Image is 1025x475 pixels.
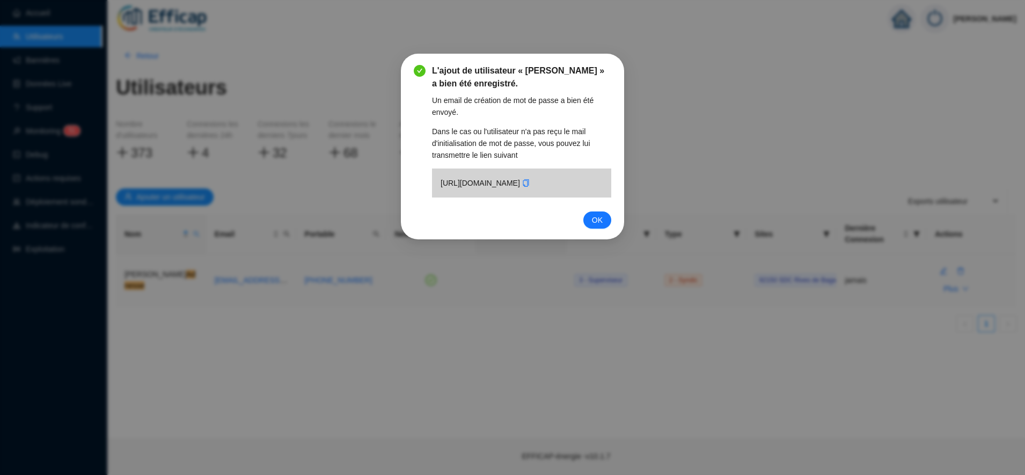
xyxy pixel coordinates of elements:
span: check-circle [414,65,426,77]
div: Dans le cas ou l'utilisateur n'a pas reçu le mail d'initialisation de mot de passe, vous pouvez l... [432,126,611,161]
span: OK [592,214,603,226]
span: copy [522,179,530,187]
button: OK [583,211,611,229]
span: L'ajout de utilisateur « [PERSON_NAME] » a bien été enregistré. [432,64,611,90]
div: [URL][DOMAIN_NAME] [432,169,611,198]
div: Un email de création de mot de passe a bien été envoyé. [432,94,611,118]
button: Copy [522,177,530,189]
